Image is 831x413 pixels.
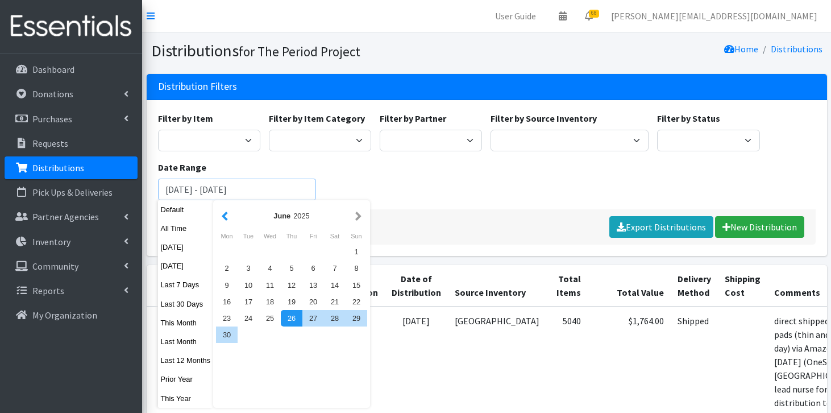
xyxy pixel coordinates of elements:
strong: June [273,212,290,220]
a: [PERSON_NAME][EMAIL_ADDRESS][DOMAIN_NAME] [602,5,826,27]
div: 5 [281,260,302,276]
div: 25 [259,310,281,327]
p: Donations [32,88,73,100]
th: Delivery Method [671,265,718,307]
div: 20 [302,294,324,310]
img: HumanEssentials [5,7,138,46]
a: 68 [576,5,602,27]
div: 3 [238,260,259,276]
h3: Distribution Filters [158,81,237,93]
label: Filter by Item Category [269,111,365,125]
button: Prior Year [158,371,214,387]
div: 4 [259,260,281,276]
th: Date of Distribution [385,265,448,307]
button: Last 7 Days [158,276,214,293]
p: My Organization [32,309,97,321]
div: 18 [259,294,281,310]
div: 22 [346,294,367,310]
div: 15 [346,277,367,294]
div: 26 [281,310,302,327]
a: Requests [5,132,138,155]
label: Filter by Status [657,111,720,125]
div: Tuesday [238,229,259,243]
th: Total Items [546,265,588,307]
small: for The Period Project [239,43,360,60]
label: Filter by Source Inventory [491,111,597,125]
a: Inventory [5,230,138,253]
button: [DATE] [158,239,214,255]
button: Last 12 Months [158,352,214,369]
th: Source Inventory [448,265,546,307]
a: Partner Agencies [5,205,138,228]
div: 12 [281,277,302,294]
a: Distributions [771,43,822,55]
div: 14 [324,277,346,294]
label: Filter by Item [158,111,213,125]
button: This Month [158,315,214,331]
p: Inventory [32,236,70,247]
div: Sunday [346,229,367,243]
a: New Distribution [715,216,804,238]
a: Pick Ups & Deliveries [5,181,138,204]
div: Friday [302,229,324,243]
div: 17 [238,294,259,310]
a: Home [724,43,758,55]
div: 21 [324,294,346,310]
p: Requests [32,138,68,149]
a: Distributions [5,156,138,179]
div: Saturday [324,229,346,243]
a: Purchases [5,108,138,130]
div: 24 [238,310,259,327]
p: Reports [32,285,64,296]
div: 29 [346,310,367,327]
div: 9 [216,277,238,294]
p: Community [32,261,78,272]
button: All Time [158,220,214,237]
p: Pick Ups & Deliveries [32,187,113,198]
label: Filter by Partner [380,111,446,125]
div: 13 [302,277,324,294]
p: Distributions [32,162,84,174]
div: 10 [238,277,259,294]
div: 28 [324,310,346,327]
div: 1 [346,243,367,260]
a: Reports [5,279,138,302]
a: My Organization [5,304,138,327]
h1: Distributions [151,41,483,61]
th: ID [147,265,192,307]
button: This Year [158,390,214,407]
a: Donations [5,82,138,105]
a: Community [5,255,138,278]
a: Dashboard [5,58,138,81]
div: 23 [216,310,238,327]
div: 16 [216,294,238,310]
div: 30 [216,327,238,343]
a: Export Distributions [609,216,713,238]
span: 68 [589,10,599,18]
th: Shipping Cost [718,265,767,307]
div: Wednesday [259,229,281,243]
button: [DATE] [158,258,214,274]
button: Last Month [158,333,214,350]
div: 7 [324,260,346,276]
th: Total Value [588,265,671,307]
button: Last 30 Days [158,296,214,312]
p: Partner Agencies [32,211,99,222]
div: 27 [302,310,324,327]
div: 19 [281,294,302,310]
div: 2 [216,260,238,276]
div: 8 [346,260,367,276]
div: Thursday [281,229,302,243]
div: 6 [302,260,324,276]
div: 11 [259,277,281,294]
p: Dashboard [32,64,74,75]
input: January 1, 2011 - December 31, 2011 [158,179,316,200]
span: 2025 [293,212,309,220]
p: Purchases [32,113,72,125]
div: Monday [216,229,238,243]
label: Date Range [158,160,206,174]
a: User Guide [486,5,545,27]
button: Default [158,201,214,218]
